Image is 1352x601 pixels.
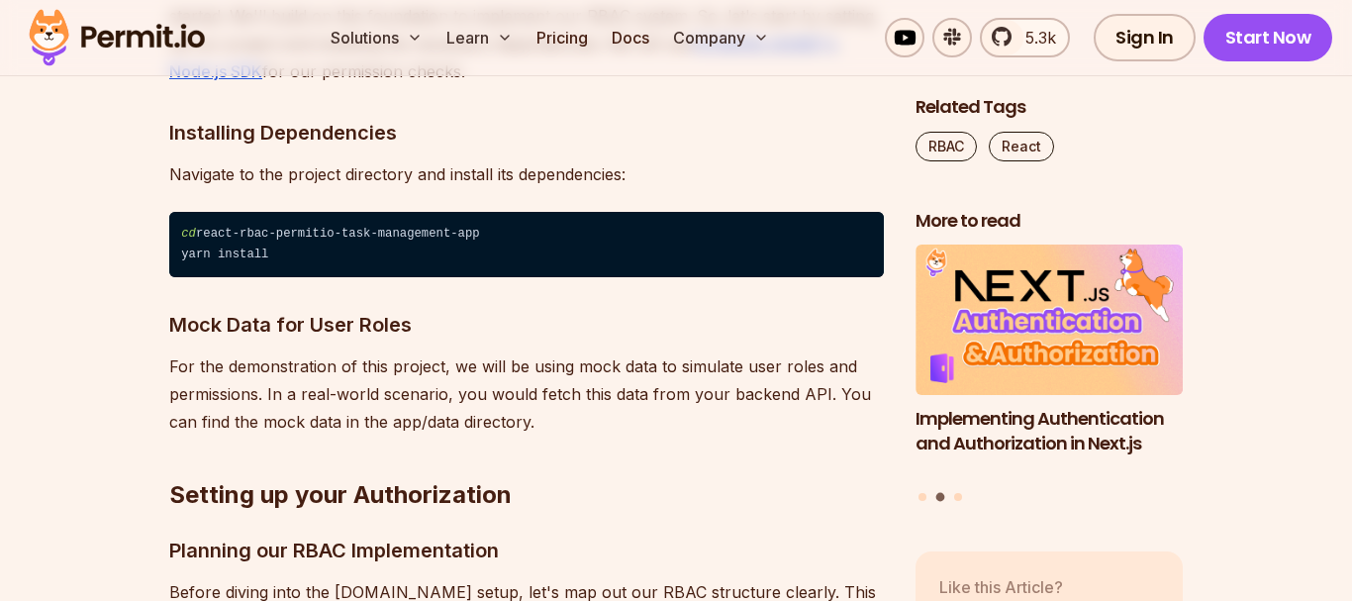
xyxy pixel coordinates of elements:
code: react-rbac-permitio-task-management-app yarn install [169,212,884,278]
button: Solutions [323,18,431,57]
a: RBAC [916,132,977,161]
div: Posts [916,246,1183,505]
a: 5.3k [980,18,1070,57]
p: For the demonstration of this project, we will be using mock data to simulate user roles and perm... [169,352,884,436]
h2: Related Tags [916,95,1183,120]
h2: More to read [916,209,1183,234]
a: [DOMAIN_NAME]'s Node.js SDK [169,34,837,81]
img: Permit logo [20,4,214,71]
button: Go to slide 2 [936,493,945,502]
li: 2 of 3 [916,246,1183,481]
h3: Installing Dependencies [169,117,884,149]
a: Pricing [529,18,596,57]
a: Sign In [1094,14,1196,61]
button: Learn [438,18,521,57]
h3: Planning our RBAC Implementation [169,535,884,566]
p: Navigate to the project directory and install its dependencies: [169,160,884,188]
h3: Implementing Authentication and Authorization in Next.js [916,407,1183,456]
a: React [989,132,1054,161]
span: 5.3k [1014,26,1056,50]
h3: Mock Data for User Roles [169,309,884,341]
a: Start Now [1204,14,1333,61]
a: Implementing Authentication and Authorization in Next.jsImplementing Authentication and Authoriza... [916,246,1183,481]
button: Company [665,18,777,57]
img: Implementing Authentication and Authorization in Next.js [916,246,1183,396]
span: cd [181,227,196,241]
button: Go to slide 3 [954,493,962,501]
button: Go to slide 1 [918,493,926,501]
h2: Setting up your Authorization [169,400,884,511]
a: Docs [604,18,657,57]
p: Like this Article? [939,575,1087,599]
